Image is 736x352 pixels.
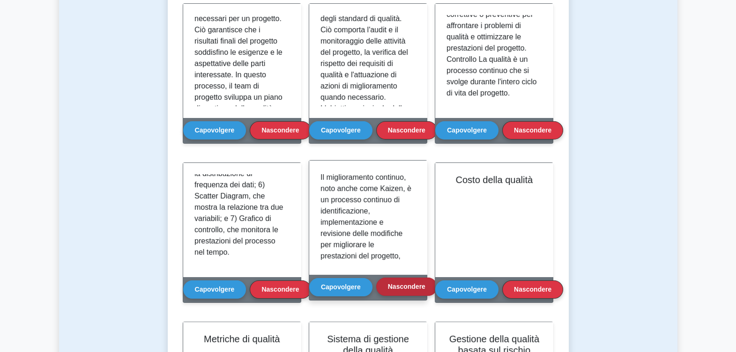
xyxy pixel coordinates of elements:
button: Nascondere [502,280,563,299]
h2: Costo della qualità [446,174,542,185]
button: Nascondere [250,280,311,299]
button: Capovolgere [183,280,246,299]
button: Capovolgere [183,121,246,139]
button: Nascondere [376,278,437,296]
button: Capovolgere [435,280,498,299]
button: Nascondere [250,121,311,139]
button: Nascondere [502,121,563,139]
button: Capovolgere [309,278,372,296]
button: Capovolgere [435,121,498,139]
button: Nascondere [376,121,437,139]
h2: Metriche di qualità [194,333,290,345]
button: Capovolgere [309,121,372,139]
